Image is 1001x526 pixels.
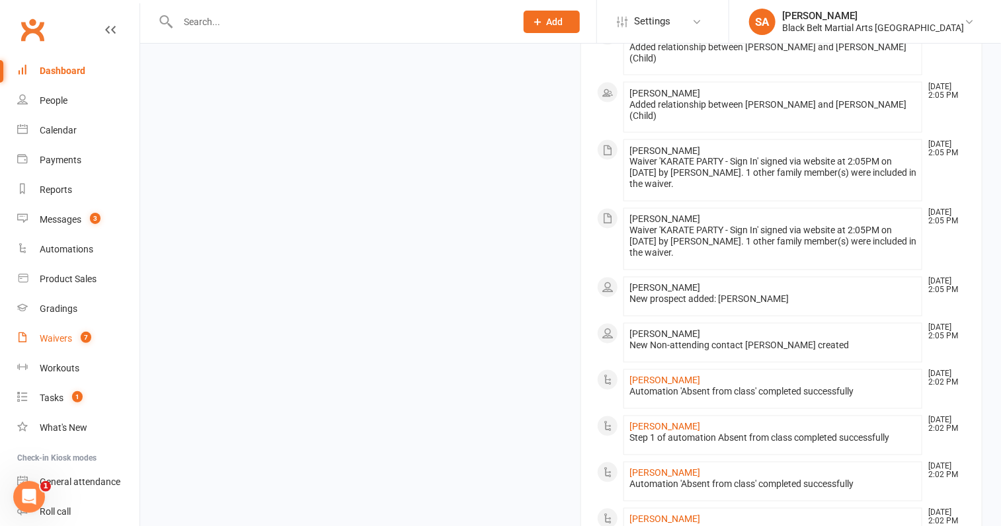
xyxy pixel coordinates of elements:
[629,375,700,386] a: [PERSON_NAME]
[40,244,93,254] div: Automations
[17,86,140,116] a: People
[174,13,506,31] input: Search...
[629,340,916,352] div: New Non-attending contact [PERSON_NAME] created
[17,413,140,443] a: What's New
[40,481,51,492] span: 1
[17,467,140,497] a: General attendance kiosk mode
[13,481,45,513] iframe: Intercom live chat
[629,214,700,225] span: [PERSON_NAME]
[17,264,140,294] a: Product Sales
[629,387,916,398] div: Automation 'Absent from class' completed successfully
[634,7,670,36] span: Settings
[629,294,916,305] div: New prospect added: [PERSON_NAME]
[629,99,916,122] div: Added relationship between [PERSON_NAME] and [PERSON_NAME] (Child)
[40,184,72,195] div: Reports
[629,422,700,432] a: [PERSON_NAME]
[922,416,965,433] time: [DATE] 2:02 PM
[524,11,580,33] button: Add
[629,468,700,478] a: [PERSON_NAME]
[629,479,916,490] div: Automation 'Absent from class' completed successfully
[629,514,700,525] a: [PERSON_NAME]
[17,235,140,264] a: Automations
[17,354,140,383] a: Workouts
[629,145,700,156] span: [PERSON_NAME]
[922,209,965,226] time: [DATE] 2:05 PM
[629,433,916,444] div: Step 1 of automation Absent from class completed successfully
[40,506,71,517] div: Roll call
[17,324,140,354] a: Waivers 7
[40,393,63,403] div: Tasks
[547,17,563,27] span: Add
[782,10,964,22] div: [PERSON_NAME]
[40,422,87,433] div: What's New
[40,333,72,344] div: Waivers
[40,274,97,284] div: Product Sales
[782,22,964,34] div: Black Belt Martial Arts [GEOGRAPHIC_DATA]
[629,283,700,293] span: [PERSON_NAME]
[17,116,140,145] a: Calendar
[72,391,83,402] span: 1
[40,155,81,165] div: Payments
[17,56,140,86] a: Dashboard
[922,83,965,100] time: [DATE] 2:05 PM
[922,370,965,387] time: [DATE] 2:02 PM
[922,324,965,341] time: [DATE] 2:05 PM
[40,363,79,373] div: Workouts
[17,175,140,205] a: Reports
[922,463,965,480] time: [DATE] 2:02 PM
[749,9,776,35] div: SA
[40,65,85,76] div: Dashboard
[629,225,916,259] div: Waiver 'KARATE PARTY - Sign In' signed via website at 2:05PM on [DATE] by [PERSON_NAME]. 1 other ...
[40,476,120,487] div: General attendance
[17,205,140,235] a: Messages 3
[17,294,140,324] a: Gradings
[40,95,67,106] div: People
[629,88,700,98] span: [PERSON_NAME]
[17,145,140,175] a: Payments
[17,383,140,413] a: Tasks 1
[922,278,965,295] time: [DATE] 2:05 PM
[81,332,91,343] span: 7
[922,509,965,526] time: [DATE] 2:02 PM
[90,213,100,224] span: 3
[629,329,700,340] span: [PERSON_NAME]
[629,157,916,190] div: Waiver 'KARATE PARTY - Sign In' signed via website at 2:05PM on [DATE] by [PERSON_NAME]. 1 other ...
[40,214,81,225] div: Messages
[922,140,965,157] time: [DATE] 2:05 PM
[16,13,49,46] a: Clubworx
[629,42,916,64] div: Added relationship between [PERSON_NAME] and [PERSON_NAME] (Child)
[40,125,77,135] div: Calendar
[40,303,77,314] div: Gradings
